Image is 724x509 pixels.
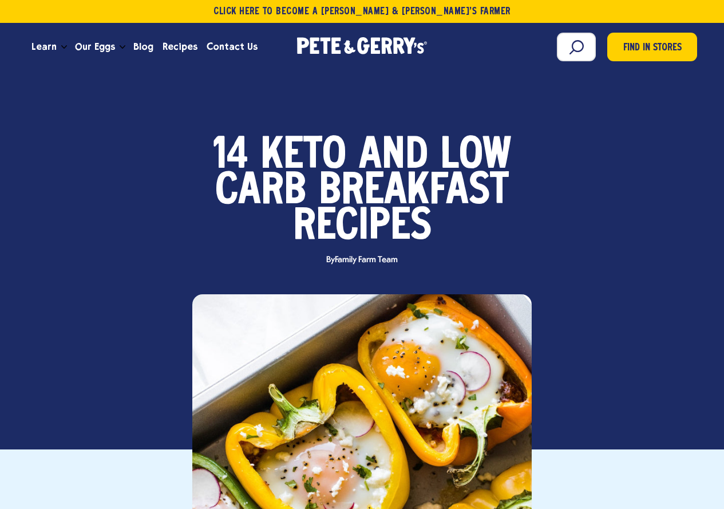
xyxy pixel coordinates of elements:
[335,255,397,265] span: Family Farm Team
[607,33,697,61] a: Find in Stores
[163,40,197,54] span: Recipes
[27,31,61,62] a: Learn
[261,139,346,174] span: Keto
[557,33,596,61] input: Search
[31,40,57,54] span: Learn
[75,40,115,54] span: Our Eggs
[133,40,153,54] span: Blog
[623,41,682,56] span: Find in Stores
[70,31,120,62] a: Our Eggs
[215,174,306,210] span: Carb
[441,139,512,174] span: Low
[61,45,67,49] button: Open the dropdown menu for Learn
[202,31,262,62] a: Contact Us
[293,210,432,245] span: Recipes
[321,256,403,265] span: By
[120,45,125,49] button: Open the dropdown menu for Our Eggs
[207,40,258,54] span: Contact Us
[319,174,509,210] span: Breakfast
[158,31,202,62] a: Recipes
[359,139,428,174] span: and
[213,139,248,174] span: 14
[129,31,158,62] a: Blog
